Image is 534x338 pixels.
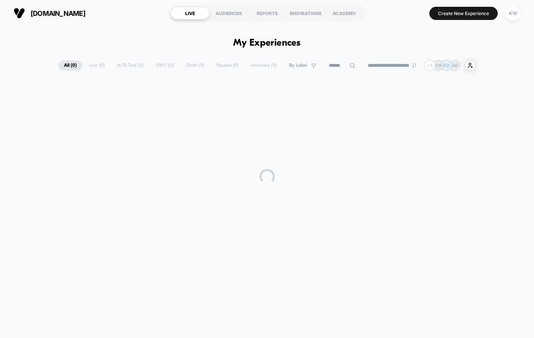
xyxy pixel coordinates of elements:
[233,38,301,49] h1: My Experiences
[31,9,85,17] span: [DOMAIN_NAME]
[506,6,520,21] div: KW
[424,60,435,71] div: + 1
[289,63,307,68] span: By Label
[209,7,248,19] div: AUDIENCES
[412,63,416,68] img: end
[503,6,523,21] button: KW
[248,7,286,19] div: REPORTS
[444,63,450,68] p: FD
[58,60,82,71] span: All ( 0 )
[429,7,498,20] button: Create New Experience
[435,63,442,68] p: KW
[11,7,88,19] button: [DOMAIN_NAME]
[325,7,364,19] div: ACADEMY
[452,63,458,68] p: AB
[14,8,25,19] img: Visually logo
[171,7,209,19] div: LIVE
[286,7,325,19] div: INSPIRATIONS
